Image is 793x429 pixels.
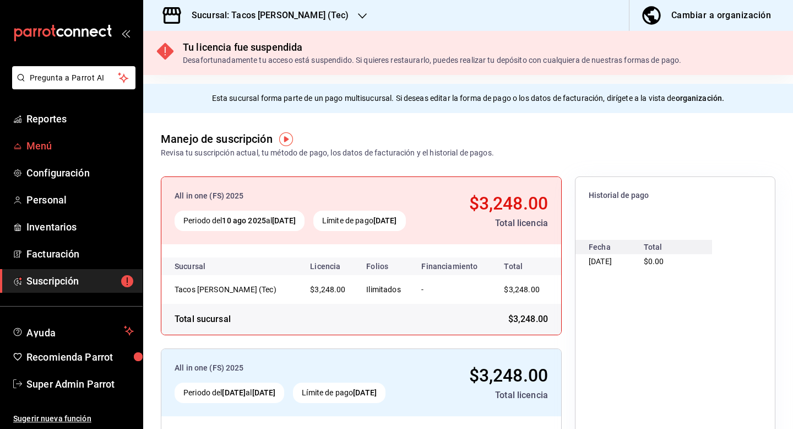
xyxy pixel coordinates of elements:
span: Sugerir nueva función [13,413,134,425]
h3: Sucursal: Tacos [PERSON_NAME] (Tec) [183,9,349,22]
div: Total licencia [442,217,548,230]
span: $3,248.00 [469,193,548,214]
span: Pregunta a Parrot AI [30,72,118,84]
div: Periodo del al [175,211,305,231]
span: $3,248.00 [310,285,345,294]
strong: [DATE] [252,388,276,397]
th: Licencia [301,258,357,275]
span: Inventarios [26,219,134,234]
span: $0.00 [644,257,664,266]
span: Ayuda [26,324,120,337]
div: Límite de pago [313,211,406,231]
div: All in one (FS) 2025 [175,362,423,374]
div: Revisa tu suscripción actual, tu método de pago, los datos de facturación y el historial de pagos. [161,147,494,159]
div: Cambiar a organización [671,8,771,23]
strong: [DATE] [373,216,397,225]
div: Periodo del al [175,383,284,403]
span: Facturación [26,246,134,261]
div: Total sucursal [175,313,231,326]
div: Manejo de suscripción [161,131,273,147]
strong: [DATE] [272,216,296,225]
div: Tacos don Pedro (Tec) [175,284,285,295]
a: Pregunta a Parrot AI [8,80,135,92]
div: Tu licencia fue suspendida [183,40,681,55]
span: Configuración [26,165,134,180]
span: Personal [26,192,134,207]
th: Financiamiento [412,258,491,275]
strong: [DATE] [353,388,377,397]
div: Desafortunadamente tu acceso está suspendido. Si quieres restaurarlo, puedes realizar tu depósito... [183,55,681,66]
span: Suscripción [26,274,134,288]
div: Esta sucursal forma parte de un pago multisucursal. Si deseas editar la forma de pago o los datos... [143,84,793,113]
button: open_drawer_menu [121,29,130,37]
div: [DATE] [589,254,644,269]
strong: [DATE] [222,388,246,397]
div: Tacos [PERSON_NAME] (Tec) [175,284,285,295]
div: Total licencia [432,389,548,402]
img: Tooltip marker [279,132,293,146]
strong: organización. [676,94,725,103]
span: Historial de pago [589,190,762,201]
span: Reportes [26,111,134,126]
button: Pregunta a Parrot AI [12,66,135,89]
div: Fecha [589,240,644,254]
span: Recomienda Parrot [26,350,134,364]
div: Sucursal [175,262,235,271]
div: All in one (FS) 2025 [175,190,433,202]
span: $3,248.00 [508,313,548,326]
div: Total [644,240,699,254]
th: Folios [357,258,412,275]
strong: 10 ago 2025 [222,216,265,225]
span: Super Admin Parrot [26,377,134,392]
span: $3,248.00 [469,365,548,386]
td: Ilimitados [357,275,412,304]
th: Total [491,258,561,275]
span: $3,248.00 [504,285,539,294]
div: Límite de pago [293,383,385,403]
td: - [412,275,491,304]
span: Menú [26,138,134,153]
